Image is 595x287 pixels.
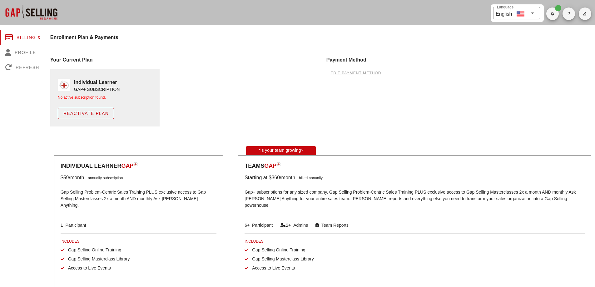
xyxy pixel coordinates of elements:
[245,162,585,170] div: Teams
[496,9,512,18] div: English
[50,56,319,64] div: Your Current Plan
[64,247,121,252] span: Gap Selling Online Training
[64,256,130,261] span: Gap Selling Masterclass Library
[58,108,114,119] button: Reactivate Plan
[246,146,316,155] div: *Is your team growing?
[121,163,133,169] span: GAP
[61,174,69,181] div: $59
[74,80,117,85] strong: Individual Learner
[248,265,295,270] span: Access to Live Events
[295,174,323,181] div: billed annually
[50,34,595,41] h4: Enrollment Plan & Payments
[280,174,295,181] div: /month
[286,223,291,228] span: 2+
[291,223,308,228] span: Admins
[61,162,216,170] div: Individual Learner
[61,185,216,213] p: Gap Selling Problem-Centric Sales Training PLUS exclusive access to Gap Selling Masterclasses 2x ...
[250,223,273,228] span: Participant
[330,71,381,75] span: edit payment method
[84,174,123,181] div: annually subscription
[64,265,111,270] span: Access to Live Events
[245,239,585,244] div: INCLUDES
[497,5,513,10] label: Language
[248,247,305,252] span: Gap Selling Online Training
[58,79,70,91] img: gap_plus_logo_solo.png
[63,223,86,228] span: Participant
[74,86,120,93] div: GAP+ SUBSCRIPTION
[326,69,385,77] button: edit payment method
[58,95,152,100] div: No active subscription found.
[276,162,281,166] img: plan-icon
[264,163,276,169] span: GAP
[319,223,349,228] span: Team Reports
[69,174,84,181] div: /month
[245,185,585,213] p: Gap+ subscriptions for any sized company. Gap Selling Problem-Centric Sales Training PLUS exclusi...
[245,223,250,228] span: 6+
[493,7,540,19] div: LanguageEnglish
[248,256,314,261] span: Gap Selling Masterclass Library
[63,111,109,116] span: Reactivate Plan
[61,223,63,228] span: 1
[326,56,595,64] div: Payment Method
[133,162,138,166] img: plan-icon
[245,174,280,181] div: Starting at $360
[61,239,216,244] div: INCLUDES
[555,5,561,11] span: Badge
